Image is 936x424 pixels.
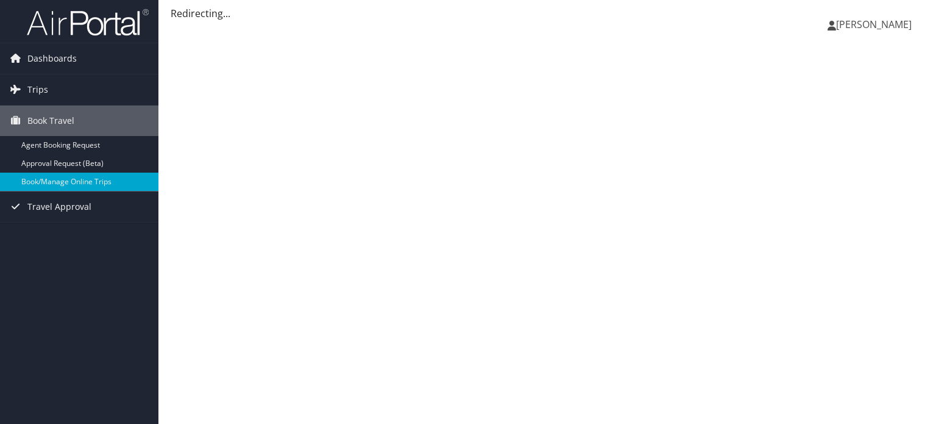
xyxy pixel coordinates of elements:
[171,6,924,21] div: Redirecting...
[836,18,912,31] span: [PERSON_NAME]
[27,8,149,37] img: airportal-logo.png
[828,6,924,43] a: [PERSON_NAME]
[27,106,74,136] span: Book Travel
[27,192,91,222] span: Travel Approval
[27,74,48,105] span: Trips
[27,43,77,74] span: Dashboards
